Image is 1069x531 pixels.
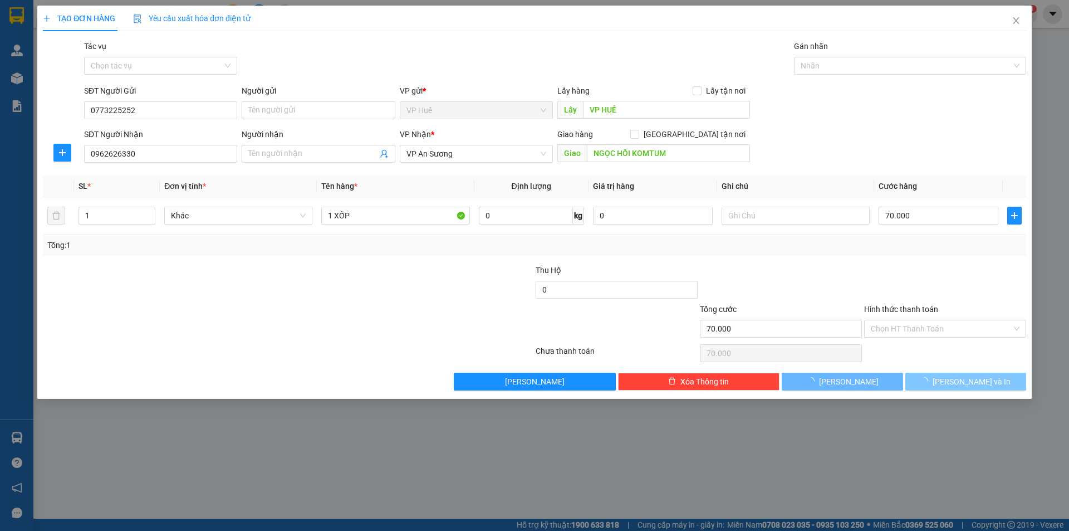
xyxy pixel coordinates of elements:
th: Ghi chú [717,176,874,197]
input: Dọc đường [587,144,750,162]
span: loading [807,377,819,385]
span: Tên hàng [321,182,357,191]
button: delete [47,207,65,225]
label: Gán nhãn [794,42,828,51]
div: SĐT Người Nhận [84,128,237,140]
b: Bến xe Phía [GEOGRAPHIC_DATA] [6,74,75,108]
span: [PERSON_NAME] [819,376,879,388]
span: Giá trị hàng [593,182,634,191]
span: plus [54,148,71,157]
span: plus [43,14,51,22]
button: [PERSON_NAME] [454,373,616,391]
span: Thu Hộ [536,266,561,275]
span: Xóa Thông tin [680,376,729,388]
span: Giao hàng [557,130,593,139]
button: deleteXóa Thông tin [618,373,780,391]
li: VP VP Huế [6,60,77,72]
div: Người gửi [242,85,395,97]
span: Định lượng [512,182,551,191]
span: TẠO ĐƠN HÀNG [43,14,115,23]
label: Hình thức thanh toán [864,305,938,314]
img: icon [133,14,142,23]
span: Tổng cước [700,305,737,314]
span: Lấy hàng [557,86,590,95]
span: VP Nhận [400,130,431,139]
input: 0 [593,207,713,225]
span: Đơn vị tính [164,182,206,191]
span: Khác [171,207,306,224]
div: Tổng: 1 [47,239,413,251]
span: Lấy [557,101,583,119]
input: Ghi Chú [722,207,870,225]
button: plus [1007,207,1022,225]
span: kg [573,207,584,225]
button: plus [53,144,71,162]
span: [PERSON_NAME] và In [933,376,1011,388]
span: delete [668,377,676,386]
span: plus [1008,211,1021,220]
div: Người nhận [242,128,395,140]
span: [PERSON_NAME] [505,376,565,388]
div: Chưa thanh toán [534,345,699,364]
span: [GEOGRAPHIC_DATA] tận nơi [639,128,750,140]
span: Cước hàng [879,182,917,191]
span: environment [6,75,13,82]
span: Giao [557,144,587,162]
span: Lấy tận nơi [702,85,750,97]
button: [PERSON_NAME] và In [905,373,1026,391]
div: SĐT Người Gửi [84,85,237,97]
input: Dọc đường [583,101,750,119]
span: user-add [380,149,389,158]
li: VP BÀ RỊA VŨNG TÀU [77,60,148,85]
button: Close [1001,6,1032,37]
span: Yêu cầu xuất hóa đơn điện tử [133,14,251,23]
span: VP An Sương [406,145,546,162]
li: Tân Quang Dũng Thành Liên [6,6,161,47]
span: VP Huế [406,102,546,119]
button: [PERSON_NAME] [782,373,903,391]
div: VP gửi [400,85,553,97]
input: VD: Bàn, Ghế [321,207,469,225]
span: loading [920,377,933,385]
label: Tác vụ [84,42,106,51]
span: close [1012,16,1021,25]
span: SL [79,182,87,191]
